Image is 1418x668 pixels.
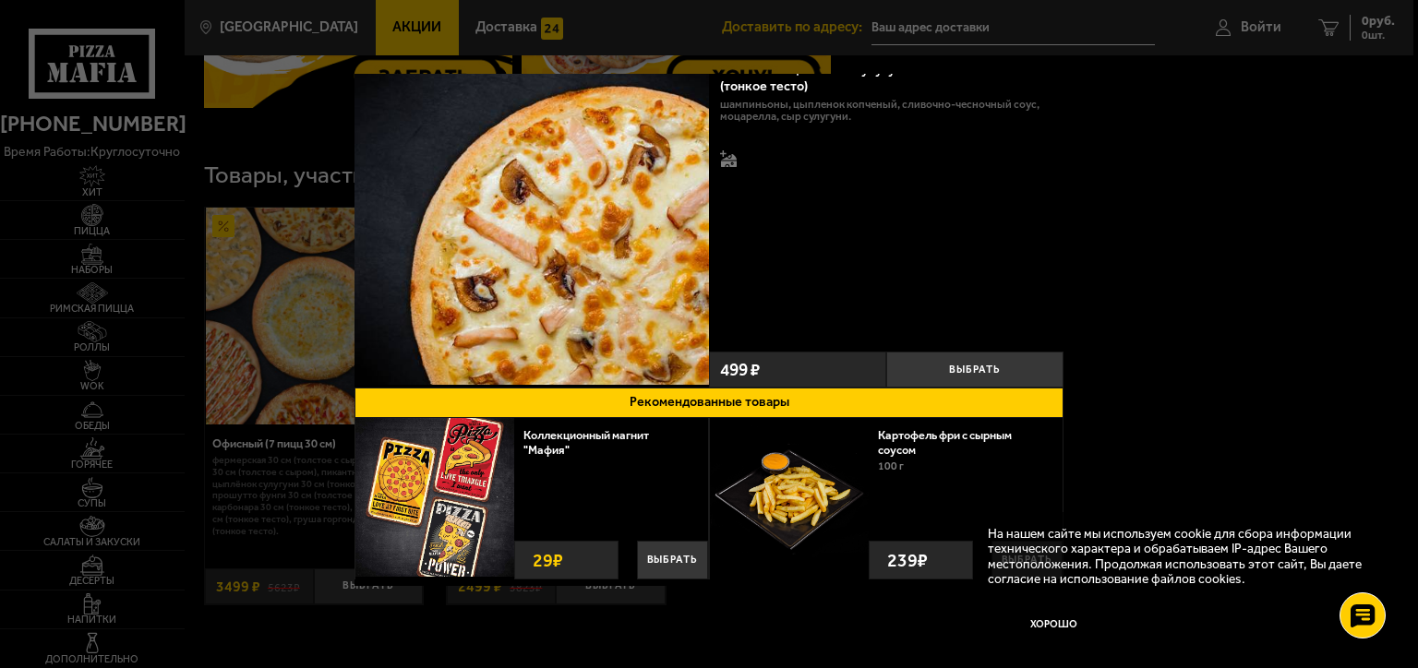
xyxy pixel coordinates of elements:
[528,542,568,579] strong: 29 ₽
[878,459,904,472] span: 100 г
[988,602,1121,646] button: Хорошо
[883,542,932,579] strong: 239 ₽
[988,527,1373,588] p: На нашем сайте мы используем cookie для сбора информации технического характера и обрабатываем IP...
[523,428,649,457] a: Коллекционный магнит "Мафия"
[878,428,1012,457] a: Картофель фри с сырным соусом
[354,30,709,388] a: Пикантный цыплёнок сулугуни 25 см (тонкое тесто)
[720,361,760,378] span: 499 ₽
[637,541,708,579] button: Выбрать
[354,30,709,385] img: Пикантный цыплёнок сулугуни 25 см (тонкое тесто)
[720,99,1052,123] p: шампиньоны, цыпленок копченый, сливочно-чесночный соус, моцарелла, сыр сулугуни.
[886,352,1063,388] button: Выбрать
[354,388,1063,418] button: Рекомендованные товары
[720,62,1008,94] div: Пикантный цыплёнок сулугуни 25 см (тонкое тесто)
